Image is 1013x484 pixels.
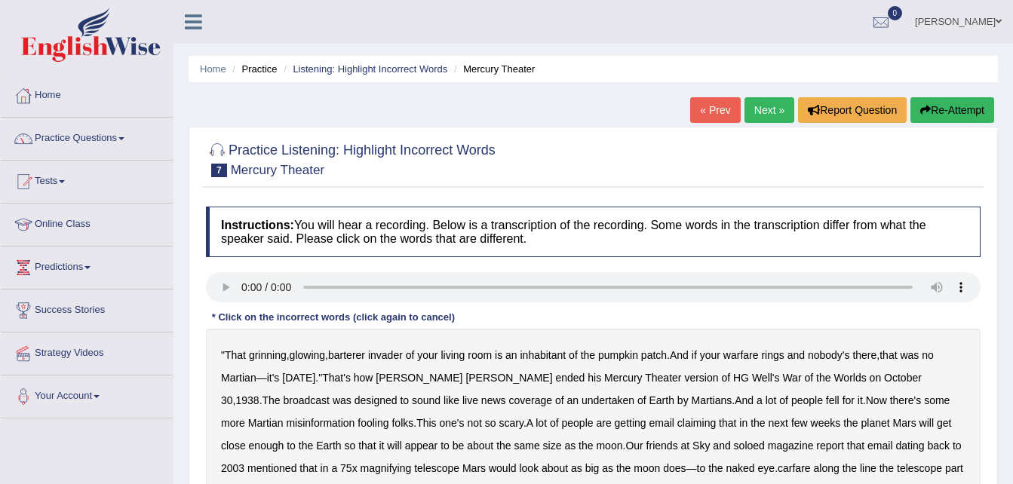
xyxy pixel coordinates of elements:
b: the [751,417,765,429]
b: friends [646,440,678,452]
b: will [919,417,934,429]
b: misinformation [286,417,355,429]
b: close [221,440,246,452]
b: the [581,349,595,361]
b: designed [355,394,398,406]
b: was [900,349,919,361]
b: rings [761,349,784,361]
b: on [870,372,882,384]
b: A [526,417,533,429]
b: as [602,462,613,474]
b: his [588,372,601,384]
b: Mars [462,462,486,474]
b: mentioned [247,462,296,474]
a: Online Class [1,204,173,241]
b: not [467,417,481,429]
b: next [769,417,788,429]
b: Sky [692,440,710,452]
b: is [495,349,502,361]
b: lot [536,417,547,429]
b: was [333,394,351,406]
a: Predictions [1,247,173,284]
b: that [879,349,897,361]
b: Theater [645,372,681,384]
b: if [692,349,697,361]
b: 1938 [235,394,259,406]
b: This [416,417,436,429]
b: size [543,440,562,452]
b: email [867,440,892,452]
b: patch [641,349,667,361]
b: Worlds [833,372,866,384]
b: [PERSON_NAME] [376,372,462,384]
h4: You will hear a recording. Below is a transcription of the recording. Some words in the transcrip... [206,207,981,257]
b: of [721,372,730,384]
b: does [663,462,686,474]
a: Practice Questions [1,118,173,155]
b: it [858,394,863,406]
b: That's [322,372,351,384]
b: about [542,462,568,474]
b: pumpkin [598,349,638,361]
b: 2003 [221,462,244,474]
b: the [708,462,723,474]
b: Martian [248,417,284,429]
b: more [221,417,245,429]
b: as [564,440,576,452]
b: HG [733,372,749,384]
b: fooling [358,417,388,429]
b: would [489,462,517,474]
b: magnifying [361,462,412,474]
b: telescope [897,462,942,474]
b: the [879,462,894,474]
b: naked [726,462,755,474]
b: email [649,417,674,429]
b: how [354,372,373,384]
b: of [804,372,813,384]
small: Mercury Theater [231,163,324,177]
b: Instructions: [221,219,294,231]
div: * Click on the incorrect words (click again to cancel) [206,310,461,324]
b: claiming [677,417,716,429]
b: report [816,440,844,452]
b: the [816,372,830,384]
b: Martian [221,372,256,384]
b: inhabitant [520,349,566,361]
b: Mercury [604,372,643,384]
b: one's [439,417,464,429]
b: the [579,440,593,452]
a: « Prev [690,97,740,123]
b: And [670,349,689,361]
b: in [321,462,329,474]
b: version [684,372,718,384]
b: invader [368,349,403,361]
b: for [843,394,855,406]
b: along [813,462,839,474]
b: that [299,462,317,474]
b: look [519,462,539,474]
a: Tests [1,161,173,198]
b: barterer [328,349,365,361]
b: War [782,372,801,384]
b: glowing [290,349,325,361]
b: so [485,417,496,429]
b: the [299,440,313,452]
b: Martians [692,394,732,406]
b: magazine [768,440,814,452]
b: of [555,394,564,406]
b: the [843,462,857,474]
b: Earth [316,440,341,452]
b: 75x [340,462,358,474]
b: getting [615,417,646,429]
b: your [417,349,437,361]
b: and [713,440,730,452]
b: will [387,440,401,452]
b: to [441,440,450,452]
b: be [453,440,465,452]
b: of [637,394,646,406]
b: people [562,417,594,429]
b: grinning [249,349,287,361]
a: Your Account [1,375,173,413]
b: of [779,394,788,406]
b: like [444,394,459,406]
